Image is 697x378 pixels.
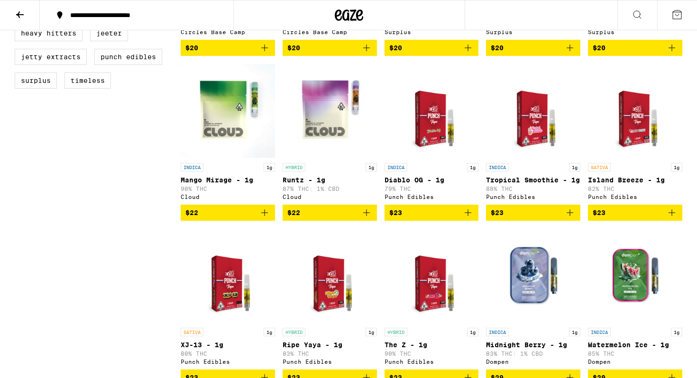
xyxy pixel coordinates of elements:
div: Punch Edibles [181,359,275,365]
p: The Z - 1g [385,341,479,349]
button: Add to bag [283,205,377,221]
button: Add to bag [181,40,275,56]
div: Dompen [588,359,682,365]
span: $23 [389,209,402,216]
p: 1g [366,328,377,336]
img: Punch Edibles - Diablo OG - 1g [394,63,468,158]
p: 83% THC: 1% CBD [486,351,580,357]
span: $20 [287,44,300,52]
img: Cloud - Runtz - 1g [283,63,377,158]
img: Punch Edibles - Island Breeze - 1g [598,63,672,158]
p: 1g [671,163,682,171]
a: Open page for Watermelon Ice - 1g from Dompen [588,228,682,369]
p: INDICA [588,328,611,336]
p: 90% THC [385,351,479,357]
span: $20 [389,44,402,52]
p: 1g [569,163,580,171]
p: 79% THC [385,186,479,192]
p: SATIVA [588,163,611,171]
label: Jeeter [90,25,128,41]
img: Punch Edibles - Ripe Yaya - 1g [293,228,367,323]
div: Surplus [385,29,479,35]
img: Dompen - Midnight Berry - 1g [486,228,580,323]
p: HYBRID [385,328,407,336]
label: Timeless [64,72,111,89]
p: Mango Mirage - 1g [181,176,275,184]
p: 88% THC [486,186,580,192]
button: Add to bag [283,40,377,56]
span: $20 [185,44,198,52]
p: 1g [264,163,275,171]
a: Open page for Mango Mirage - 1g from Cloud [181,63,275,205]
div: Circles Base Camp [283,29,377,35]
p: INDICA [486,328,509,336]
img: Cloud - Mango Mirage - 1g [181,63,275,158]
button: Add to bag [588,205,682,221]
p: 85% THC [588,351,682,357]
p: INDICA [486,163,509,171]
a: Open page for The Z - 1g from Punch Edibles [385,228,479,369]
p: 82% THC [588,186,682,192]
img: Punch Edibles - Tropical Smoothie - 1g [496,63,570,158]
a: Open page for Ripe Yaya - 1g from Punch Edibles [283,228,377,369]
p: 1g [366,163,377,171]
p: HYBRID [283,328,305,336]
img: Punch Edibles - XJ-13 - 1g [191,228,265,323]
p: SATIVA [181,328,203,336]
p: Watermelon Ice - 1g [588,341,682,349]
button: Add to bag [486,40,580,56]
span: Hi. Need any help? [6,7,68,14]
span: $22 [287,209,300,216]
div: Surplus [486,29,580,35]
p: 1g [467,163,478,171]
div: Punch Edibles [283,359,377,365]
img: Punch Edibles - The Z - 1g [394,228,468,323]
a: Open page for Diablo OG - 1g from Punch Edibles [385,63,479,205]
p: Island Breeze - 1g [588,176,682,184]
p: 87% THC: 1% CBD [283,186,377,192]
p: 1g [569,328,580,336]
label: Punch Edibles [94,49,162,65]
p: 90% THC [181,186,275,192]
a: Open page for XJ-13 - 1g from Punch Edibles [181,228,275,369]
p: XJ-13 - 1g [181,341,275,349]
p: 1g [467,328,478,336]
div: Circles Base Camp [181,29,275,35]
a: Open page for Midnight Berry - 1g from Dompen [486,228,580,369]
button: Add to bag [385,205,479,221]
p: 1g [671,328,682,336]
p: Midnight Berry - 1g [486,341,580,349]
p: 83% THC [283,351,377,357]
button: Add to bag [181,205,275,221]
div: Surplus [588,29,682,35]
span: $23 [491,209,504,216]
p: INDICA [385,163,407,171]
button: Add to bag [588,40,682,56]
label: Jetty Extracts [15,49,87,65]
p: Runtz - 1g [283,176,377,184]
span: $22 [185,209,198,216]
button: Add to bag [486,205,580,221]
p: INDICA [181,163,203,171]
a: Open page for Tropical Smoothie - 1g from Punch Edibles [486,63,580,205]
div: Dompen [486,359,580,365]
img: Dompen - Watermelon Ice - 1g [588,228,682,323]
label: Heavy Hitters [15,25,83,41]
div: Cloud [283,194,377,200]
div: Punch Edibles [385,359,479,365]
p: 1g [264,328,275,336]
p: HYBRID [283,163,305,171]
a: Open page for Runtz - 1g from Cloud [283,63,377,205]
p: Ripe Yaya - 1g [283,341,377,349]
div: Punch Edibles [588,194,682,200]
div: Cloud [181,194,275,200]
label: Surplus [15,72,57,89]
span: $23 [593,209,605,216]
a: Open page for Island Breeze - 1g from Punch Edibles [588,63,682,205]
div: Punch Edibles [486,194,580,200]
span: $20 [593,44,605,52]
div: Punch Edibles [385,194,479,200]
span: $20 [491,44,504,52]
p: 80% THC [181,351,275,357]
button: Add to bag [385,40,479,56]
